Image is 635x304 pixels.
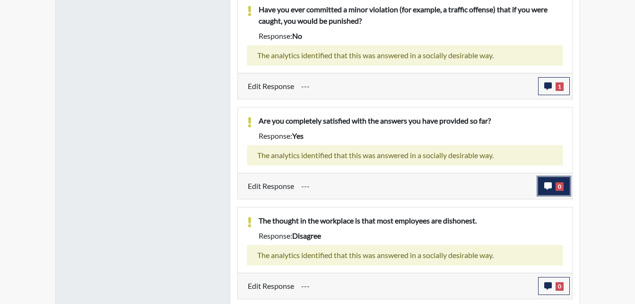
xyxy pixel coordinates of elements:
div: Response: [252,130,570,142]
div: The analytics identified that this was answered in a socially desirable way. [247,45,563,65]
button: 1 [538,77,570,95]
label: Edit Response [248,177,294,195]
div: The analytics identified that this was answered in a socially desirable way. [247,245,563,265]
p: Are you completely satisfied with the answers you have provided so far? [259,115,563,126]
div: Response: [252,30,570,42]
div: Update the test taker's response, the change might impact the score [294,77,538,95]
span: 0 [556,282,564,291]
span: no [292,31,302,40]
div: The analytics identified that this was answered in a socially desirable way. [247,145,563,165]
label: Edit Response [248,77,294,95]
span: disagree [292,231,321,240]
div: Update the test taker's response, the change might impact the score [294,177,538,195]
div: Response: [252,230,570,241]
button: 0 [538,177,570,195]
label: Edit Response [248,277,294,295]
button: 0 [538,277,570,295]
span: 1 [556,82,564,91]
span: yes [292,131,304,140]
div: Update the test taker's response, the change might impact the score [294,277,538,295]
span: 0 [556,182,564,191]
p: The thought in the workplace is that most employees are dishonest. [259,215,563,226]
p: Have you ever committed a minor violation (for example, a traffic offense) that if you were caugh... [259,4,563,27]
